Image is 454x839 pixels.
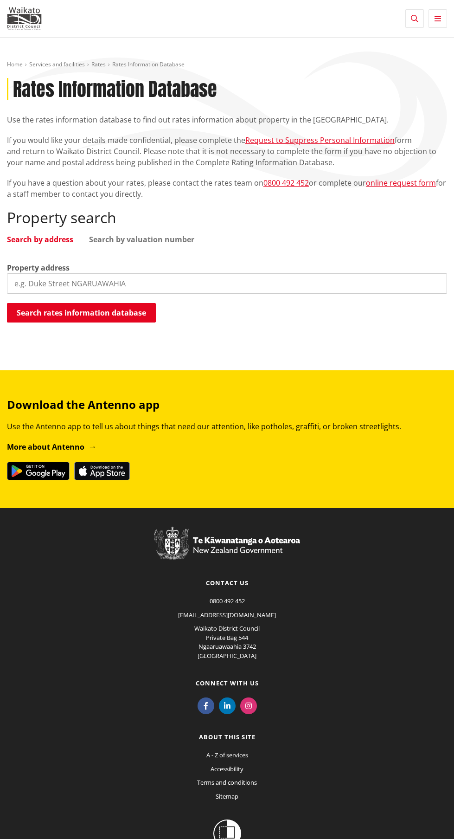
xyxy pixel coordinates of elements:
a: Terms and conditions [197,778,257,787]
a: Rates [91,60,106,68]
img: New Zealand Government [154,527,300,560]
a: Request to Suppress Personal Information [245,135,395,145]
p: If you have a question about your rates, please contact the rates team on or complete our for a s... [7,177,447,200]
label: Property address [7,262,70,273]
p: Use the rates information database to find out rates information about property in the [GEOGRAPHI... [7,114,447,125]
h2: Property search [7,209,447,226]
p: Waikato District Council Private Bag 544 Ngaaruawaahia 3742 [GEOGRAPHIC_DATA] [7,624,447,660]
button: Search rates information database [7,303,156,323]
a: Services and facilities [29,60,85,68]
a: Connect with us [196,679,259,687]
img: Download on the App Store [74,462,130,480]
a: online request form [366,178,436,188]
p: Use the Antenno app to tell us about things that need our attention, like potholes, graffiti, or ... [7,421,447,432]
a: About this site [199,733,256,741]
a: Sitemap [216,792,238,800]
h1: Rates Information Database [13,78,217,100]
nav: breadcrumb [7,61,447,69]
a: 0800 492 452 [263,178,309,188]
a: More about Antenno [7,442,96,452]
a: 0800 492 452 [210,597,245,605]
a: Contact us [206,579,249,587]
h3: Download the Antenno app [7,398,447,412]
a: New Zealand Government [154,548,300,556]
input: e.g. Duke Street NGARUAWAHIA [7,273,447,294]
p: If you would like your details made confidential, please complete the form and return to Waikato ... [7,135,447,168]
img: Get it on Google Play [7,462,70,480]
img: Waikato District Council - Te Kaunihera aa Takiwaa o Waikato [7,7,42,30]
a: A - Z of services [206,751,248,759]
a: [EMAIL_ADDRESS][DOMAIN_NAME] [178,611,276,619]
span: Rates Information Database [112,60,185,68]
a: Search by valuation number [89,236,194,243]
a: Home [7,60,23,68]
a: Accessibility [211,765,243,773]
a: Search by address [7,236,73,243]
